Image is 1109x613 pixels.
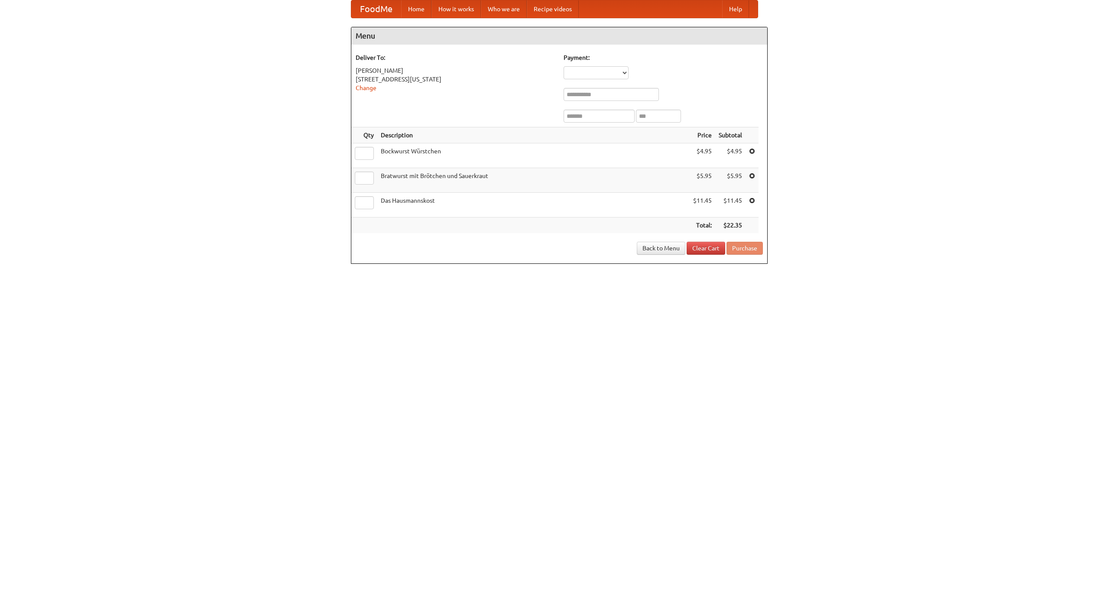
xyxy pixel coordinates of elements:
[401,0,431,18] a: Home
[351,27,767,45] h4: Menu
[690,193,715,217] td: $11.45
[715,193,746,217] td: $11.45
[377,143,690,168] td: Bockwurst Würstchen
[726,242,763,255] button: Purchase
[431,0,481,18] a: How it works
[722,0,749,18] a: Help
[690,217,715,234] th: Total:
[690,168,715,193] td: $5.95
[690,127,715,143] th: Price
[356,53,555,62] h5: Deliver To:
[564,53,763,62] h5: Payment:
[351,127,377,143] th: Qty
[351,0,401,18] a: FoodMe
[356,75,555,84] div: [STREET_ADDRESS][US_STATE]
[356,84,376,91] a: Change
[356,66,555,75] div: [PERSON_NAME]
[715,143,746,168] td: $4.95
[687,242,725,255] a: Clear Cart
[481,0,527,18] a: Who we are
[377,193,690,217] td: Das Hausmannskost
[715,217,746,234] th: $22.35
[715,127,746,143] th: Subtotal
[715,168,746,193] td: $5.95
[690,143,715,168] td: $4.95
[377,168,690,193] td: Bratwurst mit Brötchen und Sauerkraut
[377,127,690,143] th: Description
[637,242,685,255] a: Back to Menu
[527,0,579,18] a: Recipe videos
